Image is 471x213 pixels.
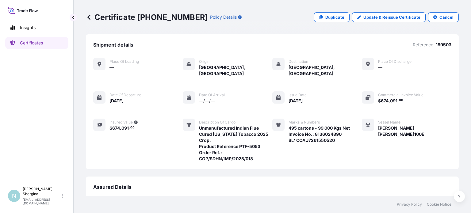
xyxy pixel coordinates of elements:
p: Insights [20,25,36,31]
span: Insured Value [109,120,133,125]
span: 091 [121,126,129,130]
span: , [120,126,121,130]
a: Insights [5,21,68,34]
a: Cookie Notice [427,202,451,207]
span: 00 [399,99,403,101]
span: Commercial Invoice Value [378,93,423,97]
span: — [109,64,114,70]
span: Place of Loading [109,59,139,64]
span: —/—/— [199,98,215,104]
span: 674 [381,99,389,103]
a: Privacy Policy [397,202,422,207]
p: Certificates [20,40,43,46]
span: Unmanufactured Indian Flue Cured [US_STATE] Tobacco 2025 Crop. Product Reference PTF-5053 Order R... [199,125,272,162]
span: Issue Date [289,93,307,97]
p: 189503 [436,42,451,48]
a: Duplicate [314,12,350,22]
p: Reference: [413,42,435,48]
p: Duplicate [325,14,344,20]
span: . [398,99,399,101]
span: Shipment details [93,42,133,48]
p: [PERSON_NAME] Shergina [23,187,61,196]
p: Certificate [PHONE_NUMBER] [86,12,208,22]
span: 674 [112,126,120,130]
span: — [378,64,382,70]
span: Date of arrival [199,93,225,97]
span: [GEOGRAPHIC_DATA], [GEOGRAPHIC_DATA] [289,64,362,77]
a: Update & Reissue Certificate [352,12,426,22]
button: Cancel [428,12,459,22]
span: [DATE] [289,98,303,104]
p: Update & Reissue Certificate [363,14,420,20]
span: 091 [390,99,397,103]
span: $ [378,99,381,103]
span: , [389,99,390,103]
p: Policy Details [210,14,237,20]
a: Certificates [5,37,68,49]
span: Description of cargo [199,120,235,125]
span: [PERSON_NAME] [PERSON_NAME]100E [378,125,451,137]
span: [DATE] [109,98,124,104]
span: [GEOGRAPHIC_DATA], [GEOGRAPHIC_DATA] [199,64,272,77]
span: Date of departure [109,93,141,97]
span: . [129,127,130,129]
p: Cancel [439,14,454,20]
span: Assured Details [93,184,132,190]
span: N [12,193,16,199]
span: Vessel Name [378,120,400,125]
span: Marks & Numbers [289,120,320,125]
span: Origin [199,59,209,64]
span: 495 cartons - 99 000 Kgs Net Invoice No.: 8136024890 BL: COAU7261550520 [289,125,350,143]
span: $ [109,126,112,130]
span: 00 [130,127,135,129]
span: Place of discharge [378,59,412,64]
p: [EMAIL_ADDRESS][DOMAIN_NAME] [23,198,61,205]
span: Destination [289,59,308,64]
